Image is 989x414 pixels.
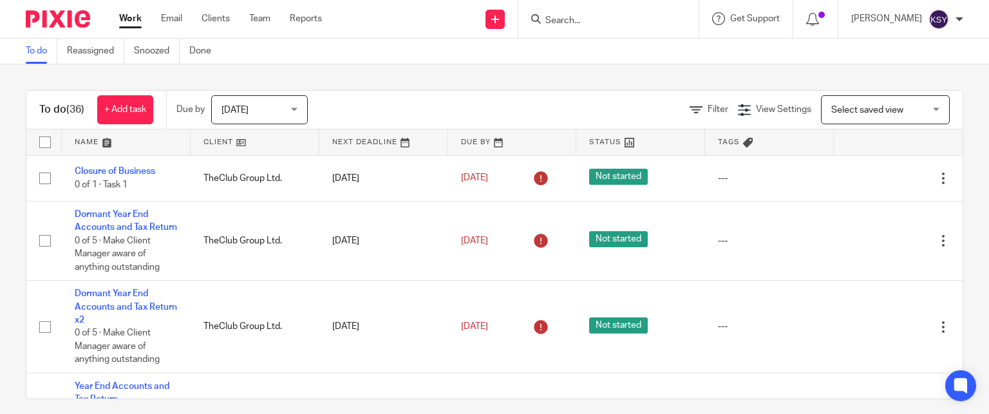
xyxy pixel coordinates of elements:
div: --- [718,172,821,185]
a: Team [249,12,270,25]
a: Reassigned [67,39,124,64]
a: Reports [290,12,322,25]
td: TheClub Group Ltd. [191,281,319,373]
span: [DATE] [221,106,249,115]
a: Closure of Business [75,167,155,176]
a: Snoozed [134,39,180,64]
span: Filter [708,105,728,114]
span: [DATE] [461,174,488,183]
td: [DATE] [319,281,448,373]
a: To do [26,39,57,64]
img: Pixie [26,10,90,28]
td: TheClub Group Ltd. [191,155,319,201]
span: Select saved view [831,106,903,115]
span: View Settings [756,105,811,114]
span: (36) [66,104,84,115]
a: Year End Accounts and Tax Return [75,382,169,404]
a: + Add task [97,95,153,124]
span: Tags [718,138,740,146]
span: 0 of 1 · Task 1 [75,180,127,189]
span: Not started [589,317,648,334]
span: [DATE] [461,322,488,331]
a: Work [119,12,142,25]
div: --- [718,320,821,333]
td: [DATE] [319,155,448,201]
h1: To do [39,103,84,117]
a: Done [189,39,221,64]
span: Get Support [730,14,780,23]
p: [PERSON_NAME] [851,12,922,25]
span: [DATE] [461,236,488,245]
a: Email [161,12,182,25]
a: Clients [202,12,230,25]
span: 0 of 5 · Make Client Manager aware of anything outstanding [75,236,160,272]
span: Not started [589,169,648,185]
p: Due by [176,103,205,116]
div: --- [718,234,821,247]
td: TheClub Group Ltd. [191,201,319,280]
a: Dormant Year End Accounts and Tax Return x2 [75,289,177,325]
span: 0 of 5 · Make Client Manager aware of anything outstanding [75,328,160,364]
img: svg%3E [928,9,949,30]
td: [DATE] [319,201,448,280]
a: Dormant Year End Accounts and Tax Return [75,210,177,232]
input: Search [544,15,660,27]
span: Not started [589,231,648,247]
